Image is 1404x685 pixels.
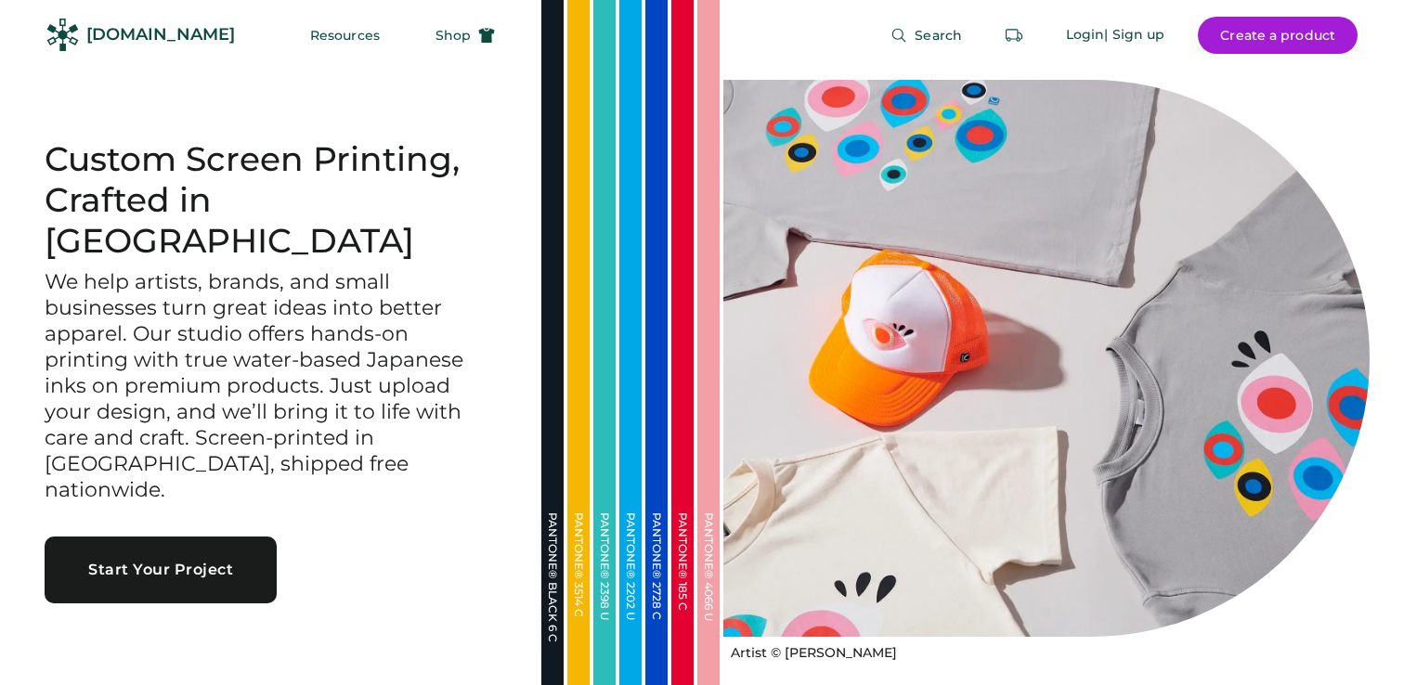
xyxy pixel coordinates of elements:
[45,536,277,603] button: Start Your Project
[731,644,897,663] div: Artist © [PERSON_NAME]
[45,139,497,262] h1: Custom Screen Printing, Crafted in [GEOGRAPHIC_DATA]
[915,29,962,42] span: Search
[868,17,984,54] button: Search
[435,29,471,42] span: Shop
[45,269,497,502] h3: We help artists, brands, and small businesses turn great ideas into better apparel. Our studio of...
[1104,26,1164,45] div: | Sign up
[288,17,402,54] button: Resources
[1198,17,1358,54] button: Create a product
[413,17,517,54] button: Shop
[995,17,1033,54] button: Retrieve an order
[723,637,897,663] a: Artist © [PERSON_NAME]
[86,23,235,46] div: [DOMAIN_NAME]
[1066,26,1105,45] div: Login
[46,19,79,51] img: Rendered Logo - Screens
